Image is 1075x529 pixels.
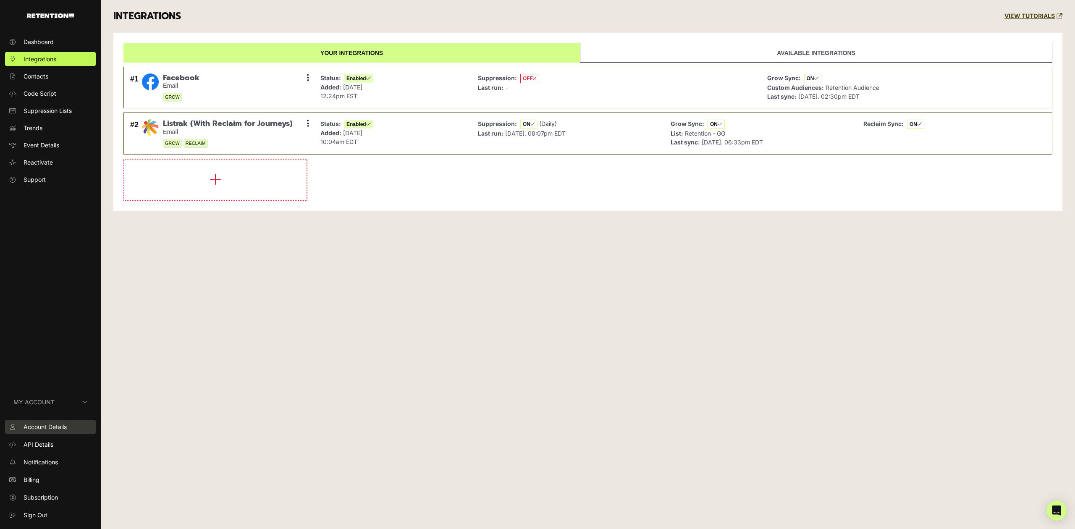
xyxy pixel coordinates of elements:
[5,86,96,100] a: Code Script
[478,74,517,81] strong: Suppression:
[163,93,182,102] span: GROW
[24,37,54,46] span: Dashboard
[24,511,47,519] span: Sign Out
[24,475,39,484] span: Billing
[907,120,924,129] span: ON
[478,130,503,137] strong: Last run:
[5,69,96,83] a: Contacts
[702,139,763,146] span: [DATE]. 06:33pm EDT
[478,120,517,127] strong: Suppression:
[320,84,341,91] strong: Added:
[24,72,48,81] span: Contacts
[685,130,725,137] span: Retention - GG
[24,440,53,449] span: API Details
[24,141,59,149] span: Event Details
[1046,500,1067,521] div: Open Intercom Messenger
[24,106,72,115] span: Suppression Lists
[142,119,159,136] img: Listrak (With Reclaim for Journeys)
[5,104,96,118] a: Suppression Lists
[344,74,373,83] span: Enabled
[5,173,96,186] a: Support
[27,13,74,18] img: Retention.com
[5,389,96,415] button: My Account
[163,73,199,83] span: Facebook
[520,120,537,129] span: ON
[320,129,341,136] strong: Added:
[320,84,362,100] span: [DATE] 12:24pm EST
[24,55,56,63] span: Integrations
[5,473,96,487] a: Billing
[5,490,96,504] a: Subscription
[767,93,797,100] strong: Last sync:
[24,493,58,502] span: Subscription
[863,120,904,127] strong: Reclaim Sync:
[123,43,580,63] a: Your integrations
[163,128,293,136] small: Email
[671,130,683,137] strong: List:
[826,84,879,91] span: Retention Audience
[130,119,139,148] div: #2
[5,155,96,169] a: Reactivate
[767,74,801,81] strong: Grow Sync:
[130,73,139,102] div: #1
[708,120,725,129] span: ON
[5,35,96,49] a: Dashboard
[24,158,53,167] span: Reactivate
[344,120,373,128] span: Enabled
[320,74,341,81] strong: Status:
[804,74,821,83] span: ON
[798,93,860,100] span: [DATE]. 02:30pm EDT
[5,420,96,434] a: Account Details
[5,121,96,135] a: Trends
[1004,13,1062,20] a: VIEW TUTORIALS
[113,10,181,22] h3: INTEGRATIONS
[5,52,96,66] a: Integrations
[5,138,96,152] a: Event Details
[5,508,96,522] a: Sign Out
[13,398,55,406] span: My Account
[671,139,700,146] strong: Last sync:
[580,43,1052,63] a: Available integrations
[142,73,159,90] img: Facebook
[163,119,293,128] span: Listrak (With Reclaim for Journeys)
[24,123,42,132] span: Trends
[24,458,58,466] span: Notifications
[505,84,508,91] span: -
[478,84,503,91] strong: Last run:
[24,89,56,98] span: Code Script
[767,84,824,91] strong: Custom Audiences:
[163,82,199,89] small: Email
[163,139,182,148] span: GROW
[5,437,96,451] a: API Details
[539,120,557,127] span: (Daily)
[5,455,96,469] a: Notifications
[505,130,566,137] span: [DATE]. 08:07pm EDT
[24,422,67,431] span: Account Details
[320,120,341,127] strong: Status:
[671,120,704,127] strong: Grow Sync:
[520,74,539,83] span: OFF
[184,139,208,148] span: RECLAIM
[24,175,46,184] span: Support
